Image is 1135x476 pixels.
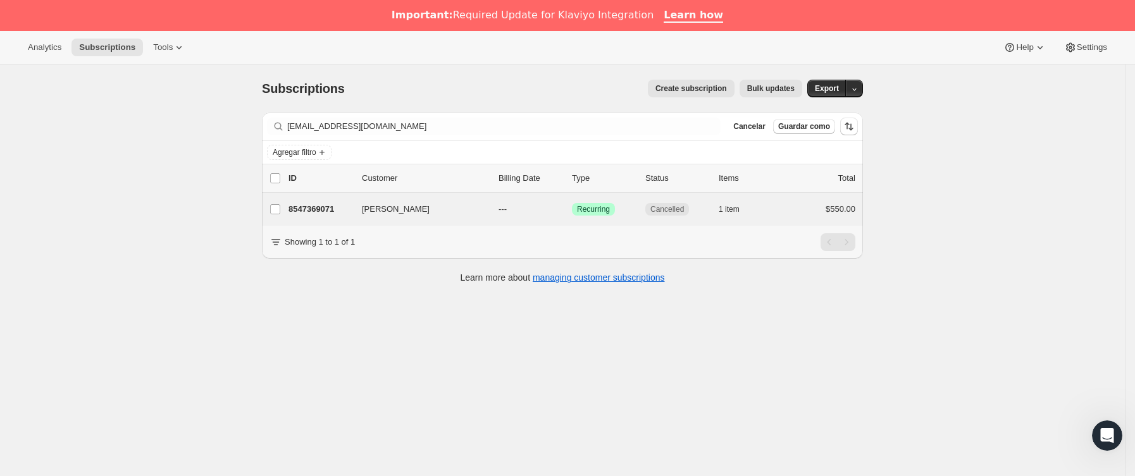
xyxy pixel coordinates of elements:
b: Important: [392,9,453,21]
p: Total [838,172,855,185]
iframe: Intercom live chat [1092,420,1122,451]
div: Items [719,172,782,185]
span: Subscriptions [262,82,345,95]
span: Cancelar [733,121,766,131]
span: --- [499,204,507,214]
span: $550.00 [826,204,855,214]
button: Subscriptions [71,39,143,56]
div: 8547369071[PERSON_NAME]---LogradoRecurringCancelled1 item$550.00 [288,200,855,218]
span: Tools [153,42,173,52]
button: Guardar como [773,119,835,134]
p: Showing 1 to 1 of 1 [285,236,355,248]
a: managing customer subscriptions [533,272,665,283]
span: Export [815,83,839,94]
p: 8547369071 [288,203,352,216]
p: Status [645,172,709,185]
p: Learn more about [461,271,665,284]
span: [PERSON_NAME] [362,203,430,216]
p: ID [288,172,352,185]
button: Export [807,80,847,97]
button: Agregar filtro [267,145,332,160]
div: IDCustomerBilling DateTypeStatusItemsTotal [288,172,855,185]
span: Recurring [577,204,610,214]
span: 1 item [719,204,740,214]
span: Cancelled [650,204,684,214]
button: Ordenar los resultados [840,118,858,135]
span: Guardar como [778,121,830,131]
span: Analytics [28,42,61,52]
button: Cancelar [728,119,771,134]
span: Agregar filtro [273,147,316,157]
p: Billing Date [499,172,562,185]
span: Create subscription [655,83,727,94]
button: Settings [1057,39,1115,56]
div: Required Update for Klaviyo Integration [392,9,654,21]
button: [PERSON_NAME] [354,199,481,219]
span: Subscriptions [79,42,135,52]
button: Tools [146,39,193,56]
div: Type [572,172,635,185]
button: Create subscription [648,80,735,97]
span: Settings [1077,42,1107,52]
span: Help [1016,42,1033,52]
input: Filter subscribers [287,118,721,135]
button: Analytics [20,39,69,56]
a: Learn how [664,9,723,23]
button: Help [996,39,1053,56]
nav: Paginación [821,233,855,251]
button: Bulk updates [740,80,802,97]
p: Customer [362,172,488,185]
button: 1 item [719,200,754,218]
span: Bulk updates [747,83,795,94]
